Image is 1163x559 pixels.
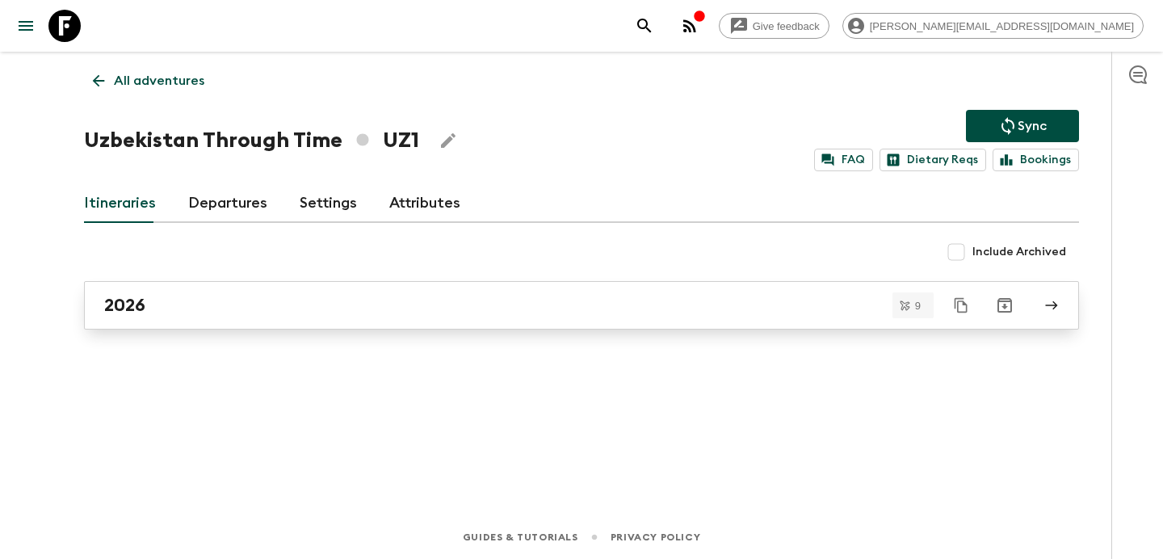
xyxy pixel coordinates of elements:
[842,13,1144,39] div: [PERSON_NAME][EMAIL_ADDRESS][DOMAIN_NAME]
[463,528,578,546] a: Guides & Tutorials
[84,124,419,157] h1: Uzbekistan Through Time UZ1
[84,184,156,223] a: Itineraries
[814,149,873,171] a: FAQ
[10,10,42,42] button: menu
[947,291,976,320] button: Duplicate
[389,184,460,223] a: Attributes
[880,149,986,171] a: Dietary Reqs
[1018,116,1047,136] p: Sync
[993,149,1079,171] a: Bookings
[300,184,357,223] a: Settings
[905,301,930,311] span: 9
[628,10,661,42] button: search adventures
[719,13,829,39] a: Give feedback
[188,184,267,223] a: Departures
[114,71,204,90] p: All adventures
[432,124,464,157] button: Edit Adventure Title
[744,20,829,32] span: Give feedback
[611,528,700,546] a: Privacy Policy
[104,295,145,316] h2: 2026
[861,20,1143,32] span: [PERSON_NAME][EMAIL_ADDRESS][DOMAIN_NAME]
[989,289,1021,322] button: Archive
[966,110,1079,142] button: Sync adventure departures to the booking engine
[84,281,1079,330] a: 2026
[972,244,1066,260] span: Include Archived
[84,65,213,97] a: All adventures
